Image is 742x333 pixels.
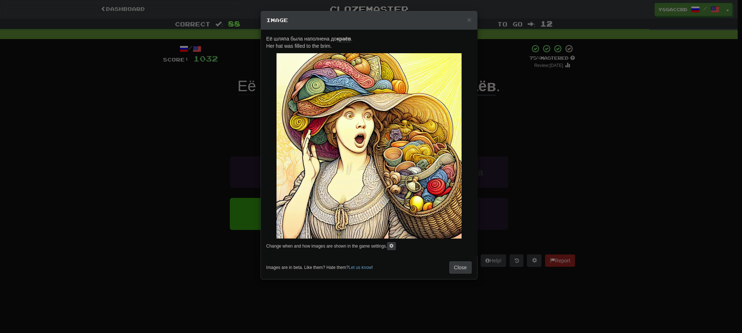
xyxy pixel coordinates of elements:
u: краёв [336,36,351,42]
small: Change when and how images are shown in the game settings. [266,244,387,249]
span: Её шляпа была наполнена до . [266,36,352,42]
button: Close [449,261,472,274]
h5: Image [266,17,472,24]
p: Her hat was filled to the brim. [266,35,472,50]
button: Close [467,16,471,24]
img: 2848d1da-140f-4f9b-9e87-1de48915938f.small.png [276,53,462,239]
small: Images are in beta. Like them? Hate them? ! [266,265,373,271]
a: Let us know [349,265,372,270]
span: × [467,16,471,24]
